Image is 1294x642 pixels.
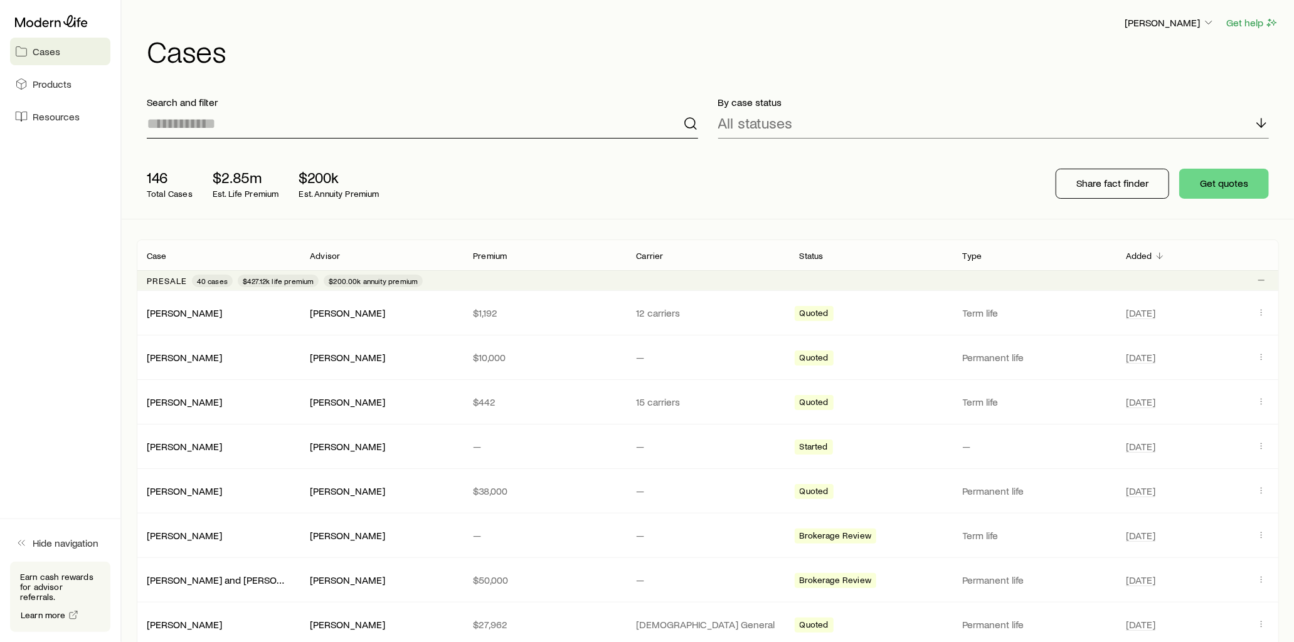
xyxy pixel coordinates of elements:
[20,572,100,602] p: Earn cash rewards for advisor referrals.
[310,307,385,320] div: [PERSON_NAME]
[310,440,385,453] div: [PERSON_NAME]
[473,396,616,408] p: $442
[1126,396,1155,408] span: [DATE]
[636,307,779,319] p: 12 carriers
[147,307,222,318] a: [PERSON_NAME]
[963,485,1106,497] p: Permanent life
[963,618,1106,631] p: Permanent life
[718,114,793,132] p: All statuses
[800,575,872,588] span: Brokerage Review
[147,396,222,409] div: [PERSON_NAME]
[1126,485,1155,497] span: [DATE]
[963,396,1106,408] p: Term life
[473,574,616,586] p: $50,000
[147,351,222,364] div: [PERSON_NAME]
[147,618,222,631] div: [PERSON_NAME]
[1056,169,1169,199] button: Share fact finder
[310,251,340,261] p: Advisor
[1126,529,1155,542] span: [DATE]
[800,352,829,366] span: Quoted
[299,169,379,186] p: $200k
[1126,574,1155,586] span: [DATE]
[1076,177,1148,189] p: Share fact finder
[33,45,60,58] span: Cases
[1125,16,1215,29] p: [PERSON_NAME]
[1124,16,1216,31] button: [PERSON_NAME]
[963,529,1106,542] p: Term life
[21,611,66,619] span: Learn more
[636,529,779,542] p: —
[310,351,385,364] div: [PERSON_NAME]
[473,485,616,497] p: $38,000
[473,529,616,542] p: —
[800,308,829,321] span: Quoted
[147,189,193,199] p: Total Cases
[963,351,1106,364] p: Permanent life
[1126,440,1155,453] span: [DATE]
[473,351,616,364] p: $10,000
[310,574,385,587] div: [PERSON_NAME]
[800,251,824,261] p: Status
[147,251,167,261] p: Case
[963,307,1106,319] p: Term life
[636,440,779,453] p: —
[329,276,418,286] span: $200.00k annuity premium
[1126,251,1152,261] p: Added
[33,537,98,549] span: Hide navigation
[636,574,779,586] p: —
[213,189,279,199] p: Est. Life Premium
[718,96,1270,108] p: By case status
[147,574,290,587] div: [PERSON_NAME] and [PERSON_NAME]
[1126,618,1155,631] span: [DATE]
[963,251,982,261] p: Type
[310,529,385,542] div: [PERSON_NAME]
[473,251,507,261] p: Premium
[197,276,228,286] span: 40 cases
[310,396,385,409] div: [PERSON_NAME]
[147,307,222,320] div: [PERSON_NAME]
[243,276,314,286] span: $427.12k life premium
[10,38,110,65] a: Cases
[147,618,222,630] a: [PERSON_NAME]
[147,440,222,452] a: [PERSON_NAME]
[147,276,187,286] p: Presale
[147,36,1279,66] h1: Cases
[147,485,222,498] div: [PERSON_NAME]
[636,618,779,631] p: [DEMOGRAPHIC_DATA] General
[800,486,829,499] span: Quoted
[147,574,319,586] a: [PERSON_NAME] and [PERSON_NAME]
[10,103,110,130] a: Resources
[473,440,616,453] p: —
[310,485,385,498] div: [PERSON_NAME]
[147,529,222,542] div: [PERSON_NAME]
[1226,16,1279,30] button: Get help
[800,441,828,455] span: Started
[147,396,222,408] a: [PERSON_NAME]
[800,619,829,633] span: Quoted
[10,562,110,632] div: Earn cash rewards for advisor referrals.Learn more
[1126,351,1155,364] span: [DATE]
[473,307,616,319] p: $1,192
[636,251,663,261] p: Carrier
[1179,169,1269,199] button: Get quotes
[310,618,385,631] div: [PERSON_NAME]
[147,529,222,541] a: [PERSON_NAME]
[963,440,1106,453] p: —
[299,189,379,199] p: Est. Annuity Premium
[10,70,110,98] a: Products
[800,530,872,544] span: Brokerage Review
[1126,307,1155,319] span: [DATE]
[147,169,193,186] p: 146
[473,618,616,631] p: $27,962
[147,351,222,363] a: [PERSON_NAME]
[147,96,698,108] p: Search and filter
[147,485,222,497] a: [PERSON_NAME]
[147,440,222,453] div: [PERSON_NAME]
[33,78,72,90] span: Products
[636,396,779,408] p: 15 carriers
[10,529,110,557] button: Hide navigation
[963,574,1106,586] p: Permanent life
[636,351,779,364] p: —
[213,169,279,186] p: $2.85m
[33,110,80,123] span: Resources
